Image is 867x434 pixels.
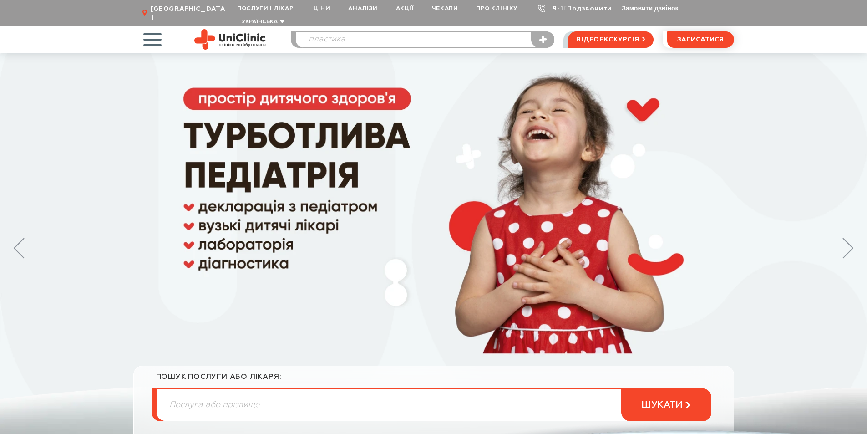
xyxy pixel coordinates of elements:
input: Послуга або прізвище [157,389,711,421]
button: Українська [239,19,284,26]
a: 9-103 [553,5,573,12]
input: Послуга або прізвище [296,32,554,47]
button: шукати [621,388,711,421]
button: записатися [667,31,734,48]
button: Замовити дзвінок [622,5,678,12]
div: пошук послуги або лікаря: [156,373,711,388]
span: [GEOGRAPHIC_DATA] [151,5,228,21]
span: записатися [677,36,724,43]
a: Подзвонити [567,5,612,12]
span: Українська [242,19,278,25]
span: шукати [641,399,683,411]
a: відеоекскурсія [568,31,653,48]
img: Uniclinic [194,29,266,50]
span: відеоекскурсія [576,32,639,47]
